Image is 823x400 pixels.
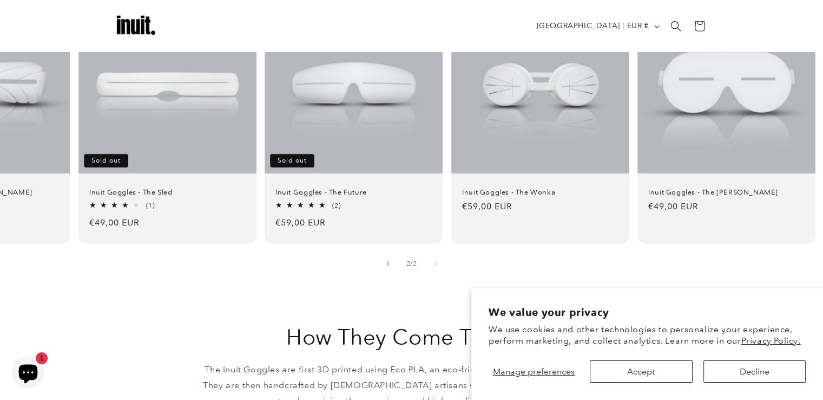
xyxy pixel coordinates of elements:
[489,324,806,347] p: We use cookies and other technologies to personalize your experience, perform marketing, and coll...
[493,366,575,377] span: Manage preferences
[489,306,806,319] h2: We value your privacy
[703,360,806,383] button: Decline
[413,258,417,269] span: 2
[114,4,157,48] img: Inuit Logo
[275,188,432,197] a: Inuit Goggles - The Future
[410,258,413,269] span: /
[489,360,579,383] button: Manage preferences
[424,251,447,275] button: Slide right
[664,14,688,38] summary: Search
[376,251,400,275] button: Slide left
[530,16,664,36] button: [GEOGRAPHIC_DATA] | EUR €
[201,323,623,351] h2: How They Come To Birth
[537,20,649,31] span: [GEOGRAPHIC_DATA] | EUR €
[590,360,692,383] button: Accept
[9,356,48,391] inbox-online-store-chat: Shopify online store chat
[406,258,410,269] span: 2
[648,188,805,197] a: Inuit Goggles - The [PERSON_NAME]
[89,188,246,197] a: Inuit Goggles - The Sled
[462,188,618,197] a: Inuit Goggles - The Wonka
[741,336,800,346] a: Privacy Policy.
